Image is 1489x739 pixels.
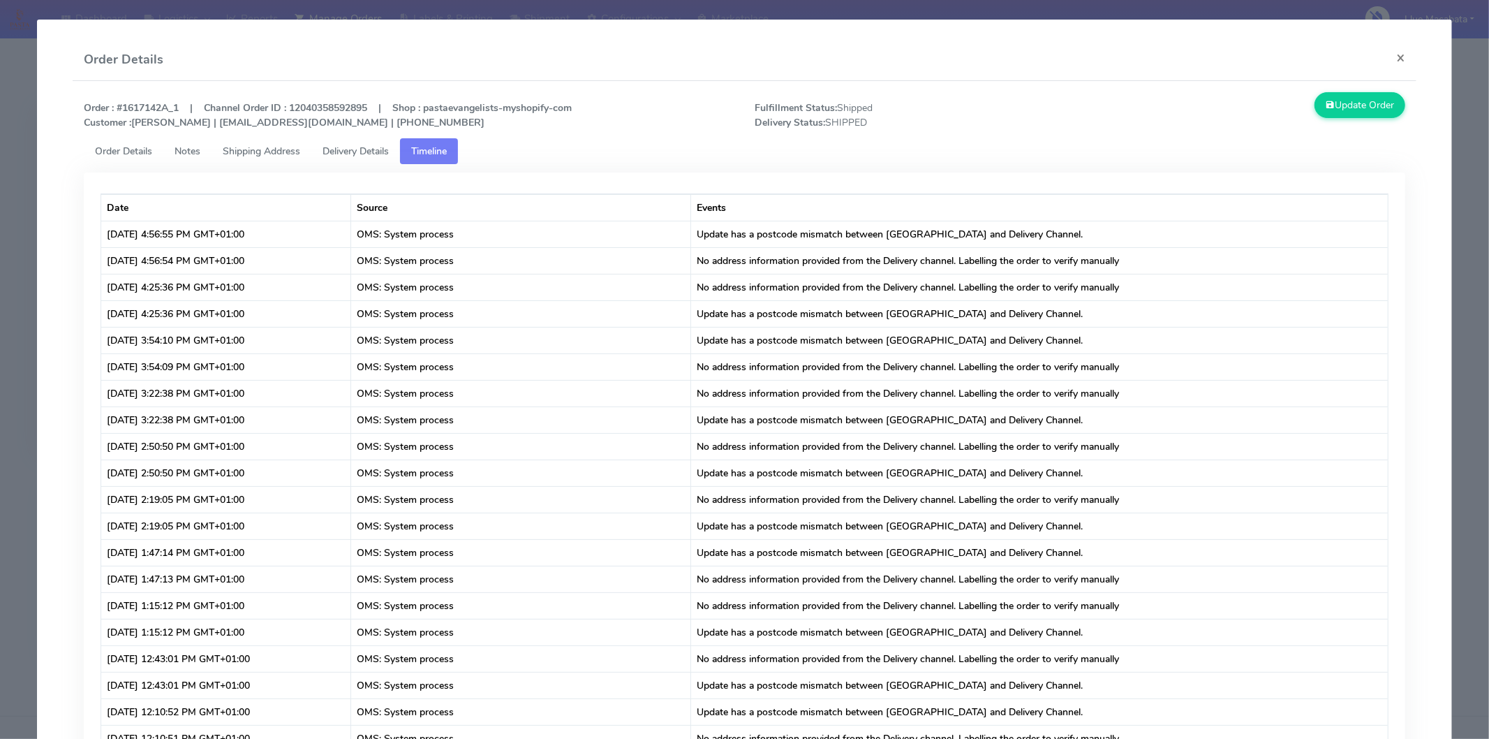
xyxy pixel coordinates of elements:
strong: Fulfillment Status: [755,101,837,115]
td: [DATE] 2:50:50 PM GMT+01:00 [101,433,351,460]
th: Source [351,194,691,221]
span: Shipped SHIPPED [744,101,1080,130]
td: Update has a postcode mismatch between [GEOGRAPHIC_DATA] and Delivery Channel. [691,672,1388,698]
td: No address information provided from the Delivery channel. Labelling the order to verify manually [691,433,1388,460]
td: No address information provided from the Delivery channel. Labelling the order to verify manually [691,566,1388,592]
td: OMS: System process [351,486,691,513]
span: Order Details [95,145,152,158]
td: OMS: System process [351,672,691,698]
td: Update has a postcode mismatch between [GEOGRAPHIC_DATA] and Delivery Channel. [691,460,1388,486]
td: Update has a postcode mismatch between [GEOGRAPHIC_DATA] and Delivery Channel. [691,698,1388,725]
td: [DATE] 1:47:14 PM GMT+01:00 [101,539,351,566]
td: OMS: System process [351,274,691,300]
td: [DATE] 12:43:01 PM GMT+01:00 [101,672,351,698]
td: OMS: System process [351,221,691,247]
td: Update has a postcode mismatch between [GEOGRAPHIC_DATA] and Delivery Channel. [691,619,1388,645]
td: [DATE] 3:54:10 PM GMT+01:00 [101,327,351,353]
td: Update has a postcode mismatch between [GEOGRAPHIC_DATA] and Delivery Channel. [691,221,1388,247]
td: [DATE] 1:47:13 PM GMT+01:00 [101,566,351,592]
td: OMS: System process [351,353,691,380]
strong: Delivery Status: [755,116,825,129]
td: OMS: System process [351,300,691,327]
td: OMS: System process [351,433,691,460]
ul: Tabs [84,138,1405,164]
td: OMS: System process [351,645,691,672]
td: OMS: System process [351,380,691,407]
td: [DATE] 2:19:05 PM GMT+01:00 [101,513,351,539]
td: OMS: System process [351,460,691,486]
span: Delivery Details [323,145,389,158]
td: No address information provided from the Delivery channel. Labelling the order to verify manually [691,380,1388,407]
td: OMS: System process [351,513,691,539]
strong: Order : #1617142A_1 | Channel Order ID : 12040358592895 | Shop : pastaevangelists-myshopify-com [... [84,101,572,129]
span: Notes [175,145,200,158]
td: Update has a postcode mismatch between [GEOGRAPHIC_DATA] and Delivery Channel. [691,300,1388,327]
td: OMS: System process [351,247,691,274]
td: OMS: System process [351,539,691,566]
th: Events [691,194,1388,221]
td: No address information provided from the Delivery channel. Labelling the order to verify manually [691,247,1388,274]
td: OMS: System process [351,407,691,433]
td: [DATE] 1:15:12 PM GMT+01:00 [101,619,351,645]
td: No address information provided from the Delivery channel. Labelling the order to verify manually [691,274,1388,300]
td: No address information provided from the Delivery channel. Labelling the order to verify manually [691,353,1388,380]
td: [DATE] 12:10:52 PM GMT+01:00 [101,698,351,725]
td: OMS: System process [351,592,691,619]
td: Update has a postcode mismatch between [GEOGRAPHIC_DATA] and Delivery Channel. [691,539,1388,566]
td: Update has a postcode mismatch between [GEOGRAPHIC_DATA] and Delivery Channel. [691,327,1388,353]
td: [DATE] 12:43:01 PM GMT+01:00 [101,645,351,672]
td: Update has a postcode mismatch between [GEOGRAPHIC_DATA] and Delivery Channel. [691,407,1388,433]
th: Date [101,194,351,221]
h4: Order Details [84,50,163,69]
td: [DATE] 2:19:05 PM GMT+01:00 [101,486,351,513]
td: No address information provided from the Delivery channel. Labelling the order to verify manually [691,486,1388,513]
button: Close [1385,39,1416,76]
td: [DATE] 4:25:36 PM GMT+01:00 [101,274,351,300]
td: [DATE] 1:15:12 PM GMT+01:00 [101,592,351,619]
strong: Customer : [84,116,131,129]
td: OMS: System process [351,698,691,725]
button: Update Order [1314,92,1405,118]
td: [DATE] 3:54:09 PM GMT+01:00 [101,353,351,380]
td: [DATE] 4:56:55 PM GMT+01:00 [101,221,351,247]
td: [DATE] 4:25:36 PM GMT+01:00 [101,300,351,327]
span: Timeline [411,145,447,158]
span: Shipping Address [223,145,300,158]
td: OMS: System process [351,566,691,592]
td: OMS: System process [351,619,691,645]
td: OMS: System process [351,327,691,353]
td: [DATE] 3:22:38 PM GMT+01:00 [101,407,351,433]
td: [DATE] 3:22:38 PM GMT+01:00 [101,380,351,407]
td: Update has a postcode mismatch between [GEOGRAPHIC_DATA] and Delivery Channel. [691,513,1388,539]
td: [DATE] 2:50:50 PM GMT+01:00 [101,460,351,486]
td: [DATE] 4:56:54 PM GMT+01:00 [101,247,351,274]
td: No address information provided from the Delivery channel. Labelling the order to verify manually [691,645,1388,672]
td: No address information provided from the Delivery channel. Labelling the order to verify manually [691,592,1388,619]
